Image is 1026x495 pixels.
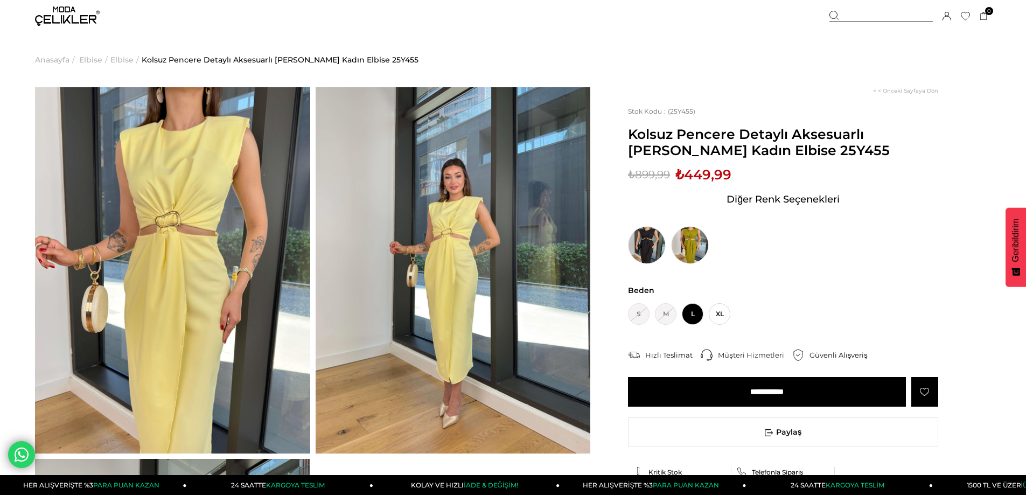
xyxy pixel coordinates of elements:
span: ₺899,99 [628,166,670,183]
img: Stanton Elbise 25Y455 [316,87,591,454]
span: KARGOYA TESLİM [826,481,884,489]
li: > [79,32,110,87]
button: Geribildirim - Show survey [1006,208,1026,287]
span: Kritik Stok [648,468,682,476]
img: Kolsuz Pencere Detaylı Aksesuarlı Stanton Yeşil Kadın Elbise 25Y455 [671,226,709,264]
span: S [628,303,650,325]
img: Stanton Elbise 25Y455 [35,87,310,454]
span: Stok Kodu [628,107,668,115]
img: security.png [792,349,804,361]
a: Anasayfa [35,32,69,87]
div: Güvenli Alışveriş [809,350,876,360]
span: M [655,303,676,325]
span: İADE & DEĞİŞİM! [464,481,518,489]
span: PARA PUAN KAZAN [93,481,159,489]
span: Paylaş [629,418,938,447]
span: PARA PUAN KAZAN [653,481,719,489]
a: Elbise [110,32,134,87]
span: Telefonla Sipariş [752,468,803,476]
a: Kritik Stok [633,467,726,477]
span: ₺449,99 [675,166,731,183]
a: < < Önceki Sayfaya Dön [873,87,938,94]
div: Hızlı Teslimat [645,350,701,360]
img: Kolsuz Pencere Detaylı Aksesuarlı Stanton Siyah Kadın Elbise 25Y455 [628,226,666,264]
a: Elbise [79,32,102,87]
a: Kolsuz Pencere Detaylı Aksesuarlı [PERSON_NAME] Kadın Elbise 25Y455 [142,32,418,87]
span: Kolsuz Pencere Detaylı Aksesuarlı [PERSON_NAME] Kadın Elbise 25Y455 [628,126,938,158]
a: Telefonla Sipariş [737,467,829,477]
span: KARGOYA TESLİM [266,481,324,489]
img: call-center.png [701,349,713,361]
span: L [682,303,703,325]
span: Diğer Renk Seçenekleri [727,191,840,208]
img: shipping.png [628,349,640,361]
span: (25Y455) [628,107,695,115]
span: Geribildirim [1011,219,1021,262]
a: 24 SAATTEKARGOYA TESLİM [746,475,933,495]
a: 24 SAATTEKARGOYA TESLİM [187,475,373,495]
div: Müşteri Hizmetleri [718,350,792,360]
a: KOLAY VE HIZLIİADE & DEĞİŞİM! [373,475,560,495]
span: 0 [985,7,993,15]
img: logo [35,6,100,26]
span: XL [709,303,730,325]
span: Beden [628,285,938,295]
a: 0 [980,12,988,20]
li: > [35,32,78,87]
li: > [110,32,142,87]
a: Favorilere Ekle [911,377,938,407]
a: HER ALIŞVERİŞTE %3PARA PUAN KAZAN [560,475,746,495]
